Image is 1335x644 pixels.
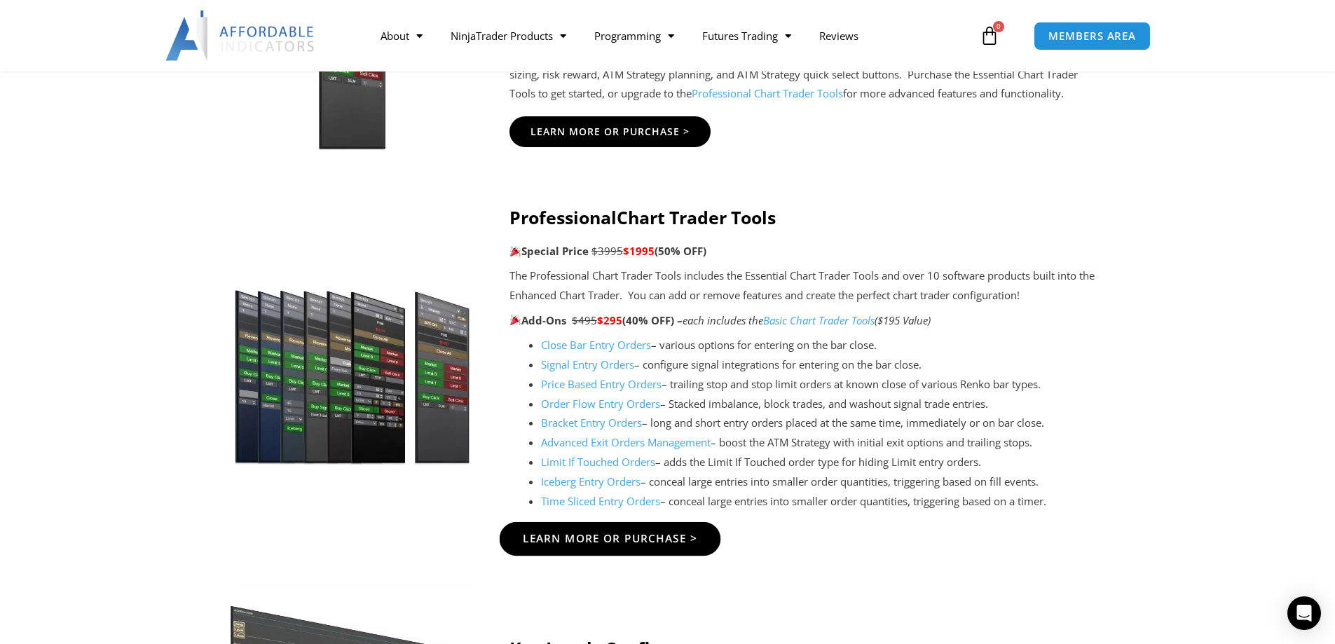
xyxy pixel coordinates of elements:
[509,207,1106,228] h4: Professional
[510,315,521,325] img: 🎉
[367,20,976,52] nav: Menu
[165,11,316,61] img: LogoAI | Affordable Indicators – NinjaTrader
[522,533,697,544] span: Learn More Or Purchase >
[572,313,597,327] span: $495
[541,336,1106,355] li: – various options for entering on the bar close.
[541,377,662,391] a: Price Based Entry Orders
[959,15,1020,56] a: 0
[530,127,690,137] span: Learn More Or Purchase >
[437,20,580,52] a: NinjaTrader Products
[541,453,1106,472] li: – adds the Limit If Touched order type for hiding Limit entry orders.
[509,313,566,327] strong: Add-Ons
[541,413,1106,433] li: – long and short entry orders placed at the same time, immediately or on bar close.
[1287,596,1321,630] div: Open Intercom Messenger
[591,244,623,258] span: $3995
[655,244,706,258] b: (50% OFF)
[541,395,1106,414] li: – Stacked imbalance, block trades, and washout signal trade entries.
[1048,31,1136,41] span: MEMBERS AREA
[617,205,776,229] strong: Chart Trader Tools
[230,254,474,465] img: ProfessionalToolsBundlePagejpg | Affordable Indicators – NinjaTrader
[597,313,622,327] span: $295
[993,21,1004,32] span: 0
[541,472,1106,492] li: – conceal large entries into smaller order quantities, triggering based on fill events.
[763,313,875,327] a: Basic Chart Trader Tools
[541,492,1106,512] li: – conceal large entries into smaller order quantities, triggering based on a timer.
[683,313,931,327] i: each includes the ($195 Value)
[541,338,651,352] a: Close Bar Entry Orders
[622,313,683,327] b: (40% OFF) –
[509,244,589,258] strong: Special Price
[541,435,711,449] a: Advanced Exit Orders Management
[580,20,688,52] a: Programming
[541,397,660,411] a: Order Flow Entry Orders
[541,416,642,430] a: Bracket Entry Orders
[510,246,521,256] img: 🎉
[623,244,655,258] span: $1995
[509,46,1106,104] p: The Essential Chart Trader Tools is a starter pack for the . It is full of features including pos...
[541,494,660,508] a: Time Sliced Entry Orders
[541,355,1106,375] li: – configure signal integrations for entering on the bar close.
[367,20,437,52] a: About
[541,433,1106,453] li: – boost the ATM Strategy with initial exit options and trailing stops.
[688,20,805,52] a: Futures Trading
[692,86,843,100] a: Professional Chart Trader Tools
[541,474,641,488] a: Iceberg Entry Orders
[509,266,1106,306] p: The Professional Chart Trader Tools includes the Essential Chart Trader Tools and over 10 softwar...
[541,375,1106,395] li: – trailing stop and stop limit orders at known close of various Renko bar types.
[1034,22,1151,50] a: MEMBERS AREA
[805,20,872,52] a: Reviews
[541,357,634,371] a: Signal Entry Orders
[509,116,711,147] a: Learn More Or Purchase >
[541,455,655,469] a: Limit If Touched Orders
[499,522,720,556] a: Learn More Or Purchase >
